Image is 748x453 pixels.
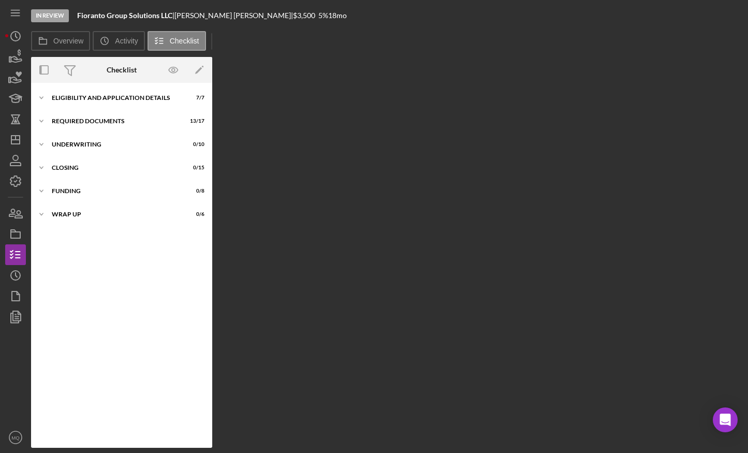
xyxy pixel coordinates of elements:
[52,118,179,124] div: Required Documents
[186,141,204,148] div: 0 / 10
[93,31,144,51] button: Activity
[52,165,179,171] div: Closing
[52,188,179,194] div: Funding
[186,188,204,194] div: 0 / 8
[52,211,179,217] div: Wrap Up
[107,66,137,74] div: Checklist
[52,141,179,148] div: Underwriting
[186,165,204,171] div: 0 / 15
[77,11,172,20] b: Fioranto Group Solutions LLC
[115,37,138,45] label: Activity
[186,95,204,101] div: 7 / 7
[5,427,26,448] button: MQ
[52,95,179,101] div: Eligibility and Application Details
[11,435,19,441] text: MQ
[293,11,315,20] span: $3,500
[31,9,69,22] div: In Review
[148,31,206,51] button: Checklist
[318,11,328,20] div: 5 %
[77,11,174,20] div: |
[31,31,90,51] button: Overview
[53,37,83,45] label: Overview
[170,37,199,45] label: Checklist
[174,11,293,20] div: [PERSON_NAME] [PERSON_NAME] |
[186,118,204,124] div: 13 / 17
[328,11,347,20] div: 18 mo
[713,407,738,432] div: Open Intercom Messenger
[186,211,204,217] div: 0 / 6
